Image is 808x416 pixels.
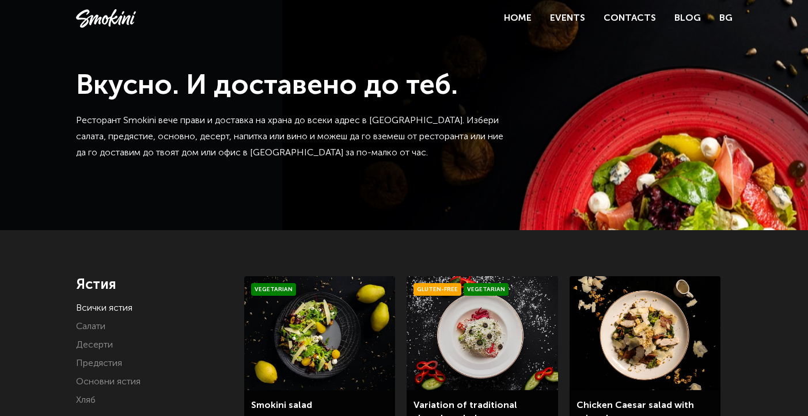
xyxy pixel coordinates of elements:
[244,276,395,390] img: Smokini_Winter_Menu_21.jpg
[76,377,141,387] a: Основни ястия
[407,276,557,390] img: Smokini_Winter_Menu_6.jpg
[251,401,312,410] a: Smokini salad
[504,14,532,23] a: Home
[76,322,105,331] a: Салати
[719,10,733,26] a: BG
[76,359,122,368] a: Предястия
[674,14,701,23] a: Blog
[414,283,461,296] span: Gluten-free
[76,69,508,104] h1: Вкусно. И доставено до теб.
[76,396,96,405] a: Хляб
[76,304,132,313] a: Всички ястия
[464,283,509,296] span: Vegetarian
[76,341,113,350] a: Десерти
[76,113,508,161] p: Ресторант Smokini вече прави и доставка на храна до всеки адрес в [GEOGRAPHIC_DATA]. Избери салат...
[570,276,720,390] img: a0bd2dfa7939bea41583f5152c5e58f3001739ca23e674f59b2584116c8911d2.jpeg
[251,283,296,296] span: Vegetarian
[550,14,585,23] a: Events
[76,276,227,293] h4: Ястия
[604,14,656,23] a: Contacts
